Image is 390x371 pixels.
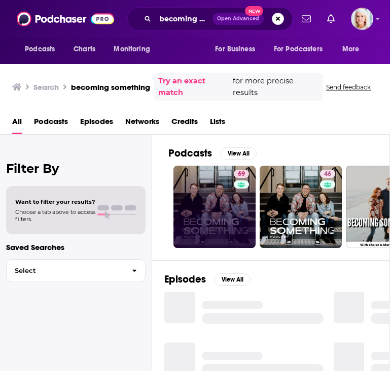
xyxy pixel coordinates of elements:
[298,10,315,27] a: Show notifications dropdown
[214,273,251,286] button: View All
[33,82,59,92] h3: Search
[80,113,113,134] a: Episodes
[351,8,373,30] span: Logged in as ashtonrc
[342,42,360,56] span: More
[15,208,95,223] span: Choose a tab above to access filters.
[245,6,263,16] span: New
[158,75,231,99] a: Try an exact match
[274,42,323,56] span: For Podcasters
[15,198,95,205] span: Want to filter your results?
[171,113,198,134] a: Credits
[233,75,319,99] span: for more precise results
[210,113,225,134] a: Lists
[12,113,22,134] a: All
[217,16,259,21] span: Open Advanced
[168,147,257,160] a: PodcastsView All
[6,259,146,282] button: Select
[155,11,212,27] input: Search podcasts, credits, & more...
[215,42,255,56] span: For Business
[127,7,293,30] div: Search podcasts, credits, & more...
[74,42,95,56] span: Charts
[320,170,335,178] a: 46
[260,166,342,248] a: 46
[7,267,124,274] span: Select
[67,40,101,59] a: Charts
[323,10,339,27] a: Show notifications dropdown
[164,273,206,286] h2: Episodes
[125,113,159,134] a: Networks
[238,169,245,179] span: 69
[234,170,249,178] a: 69
[164,273,251,286] a: EpisodesView All
[107,40,163,59] button: open menu
[324,169,331,179] span: 46
[351,8,373,30] img: User Profile
[335,40,372,59] button: open menu
[6,161,146,176] h2: Filter By
[208,40,268,59] button: open menu
[173,166,256,248] a: 69
[18,40,68,59] button: open menu
[114,42,150,56] span: Monitoring
[71,82,150,92] h3: becoming something
[220,147,257,160] button: View All
[267,40,337,59] button: open menu
[25,42,55,56] span: Podcasts
[6,242,146,252] p: Saved Searches
[212,13,264,25] button: Open AdvancedNew
[17,9,114,28] img: Podchaser - Follow, Share and Rate Podcasts
[323,83,374,91] button: Send feedback
[168,147,212,160] h2: Podcasts
[34,113,68,134] a: Podcasts
[351,8,373,30] button: Show profile menu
